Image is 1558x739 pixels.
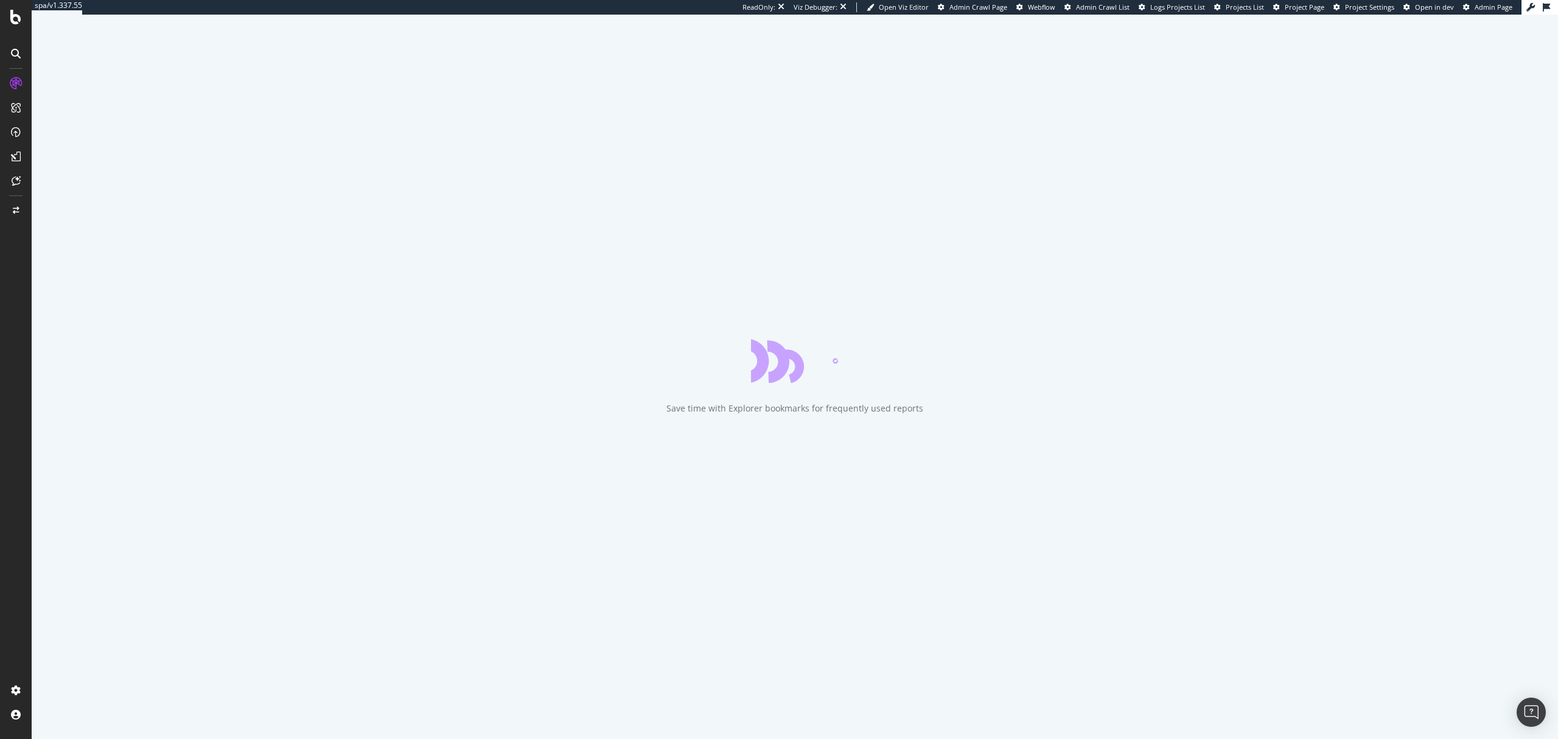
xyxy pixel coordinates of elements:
[879,2,929,12] span: Open Viz Editor
[1016,2,1055,12] a: Webflow
[1028,2,1055,12] span: Webflow
[1064,2,1130,12] a: Admin Crawl List
[1463,2,1512,12] a: Admin Page
[1076,2,1130,12] span: Admin Crawl List
[1273,2,1324,12] a: Project Page
[1345,2,1394,12] span: Project Settings
[742,2,775,12] div: ReadOnly:
[666,402,923,415] div: Save time with Explorer bookmarks for frequently used reports
[1415,2,1454,12] span: Open in dev
[1333,2,1394,12] a: Project Settings
[938,2,1007,12] a: Admin Crawl Page
[1150,2,1205,12] span: Logs Projects List
[949,2,1007,12] span: Admin Crawl Page
[1214,2,1264,12] a: Projects List
[1226,2,1264,12] span: Projects List
[1475,2,1512,12] span: Admin Page
[794,2,837,12] div: Viz Debugger:
[1285,2,1324,12] span: Project Page
[867,2,929,12] a: Open Viz Editor
[1517,698,1546,727] div: Open Intercom Messenger
[1403,2,1454,12] a: Open in dev
[1139,2,1205,12] a: Logs Projects List
[751,339,839,383] div: animation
